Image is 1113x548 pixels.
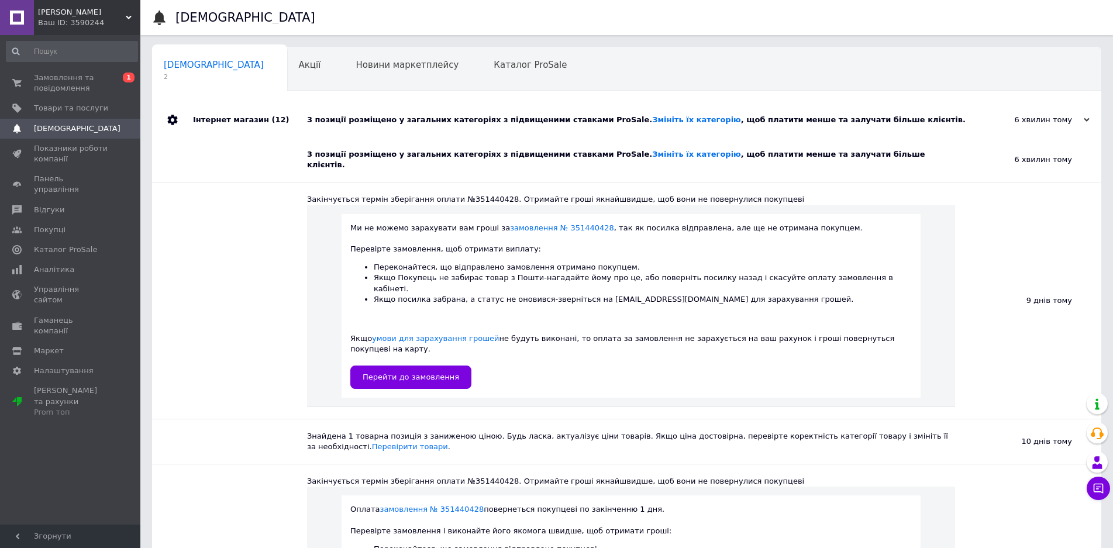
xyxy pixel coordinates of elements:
[374,273,912,294] li: Якщо Покупець не забирає товар з Пошти-нагадайте йому про це, або поверніть посилку назад і скасу...
[307,115,973,125] div: 3 позиції розміщено у загальних категоріях з підвищеними ставками ProSale. , щоб платити менше та...
[164,73,264,81] span: 2
[307,194,955,205] div: Закінчується термін зберігання оплати №351440428. Отримайте гроші якнайшвидше, щоб вони не поверн...
[34,284,108,305] span: Управління сайтом
[955,182,1101,418] div: 9 днів тому
[374,262,912,273] li: Переконайтеся, що відправлено замовлення отримано покупцем.
[34,123,120,134] span: [DEMOGRAPHIC_DATA]
[164,60,264,70] span: [DEMOGRAPHIC_DATA]
[34,244,97,255] span: Каталог ProSale
[38,18,140,28] div: Ваш ID: 3590244
[34,205,64,215] span: Відгуки
[372,442,448,451] a: Перевірити товари
[34,315,108,336] span: Гаманець компанії
[34,366,94,376] span: Налаштування
[34,225,66,235] span: Покупці
[34,73,108,94] span: Замовлення та повідомлення
[652,115,740,124] a: Змініть їх категорію
[372,334,499,343] a: умови для зарахування грошей
[307,149,955,170] div: 3 позиції розміщено у загальних категоріях з підвищеними ставками ProSale. , щоб платити менше та...
[193,102,307,137] div: Інтернет магазин
[38,7,126,18] span: Барихін В.В.
[34,346,64,356] span: Маркет
[34,174,108,195] span: Панель управління
[510,223,614,232] a: замовлення № 351440428
[374,294,912,305] li: Якщо посилка забрана, а статус не оновився-зверніться на [EMAIL_ADDRESS][DOMAIN_NAME] для зарахув...
[34,264,74,275] span: Аналітика
[1087,477,1110,500] button: Чат з покупцем
[350,223,912,389] div: Ми не можемо зарахувати вам гроші за , так як посилка відправлена, але ще не отримана покупцем. П...
[494,60,567,70] span: Каталог ProSale
[299,60,321,70] span: Акції
[307,476,955,487] div: Закінчується термін зберігання оплати №351440428. Отримайте гроші якнайшвидше, щоб вони не поверн...
[271,115,289,124] span: (12)
[34,143,108,164] span: Показники роботи компанії
[6,41,138,62] input: Пошук
[955,419,1101,464] div: 10 днів тому
[652,150,740,158] a: Змініть їх категорію
[175,11,315,25] h1: [DEMOGRAPHIC_DATA]
[380,505,484,513] a: замовлення № 351440428
[973,115,1090,125] div: 6 хвилин тому
[350,366,471,389] input: Перейти до замовлення
[356,60,459,70] span: Новини маркетплейсу
[123,73,135,82] span: 1
[307,431,955,452] div: Знайдена 1 товарна позиція з заниженою ціною. Будь ласка, актуалізує ціни товарів. Якщо ціна дост...
[34,103,108,113] span: Товари та послуги
[34,385,108,418] span: [PERSON_NAME] та рахунки
[34,407,108,418] div: Prom топ
[955,137,1101,182] div: 6 хвилин тому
